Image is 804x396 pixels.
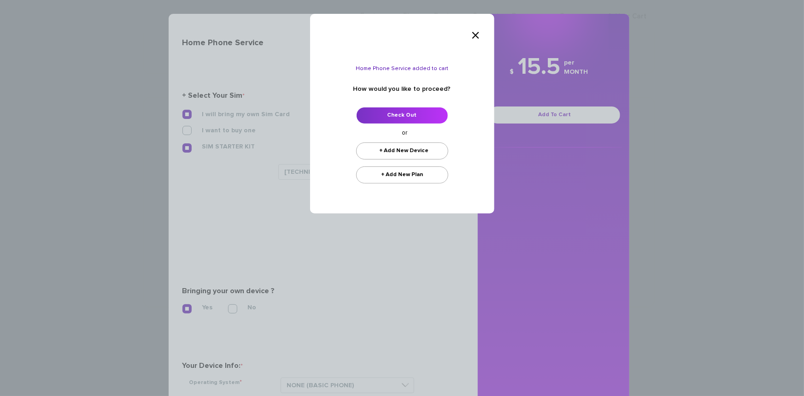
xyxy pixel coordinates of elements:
[471,27,481,45] span: ×
[331,66,474,72] h6: Home Phone Service added to cart
[467,22,485,50] button: Close
[331,86,474,93] h5: How would you like to proceed?
[356,166,448,183] a: + Add New Plan
[356,107,448,124] a: Check Out
[356,142,448,160] a: + Add New Device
